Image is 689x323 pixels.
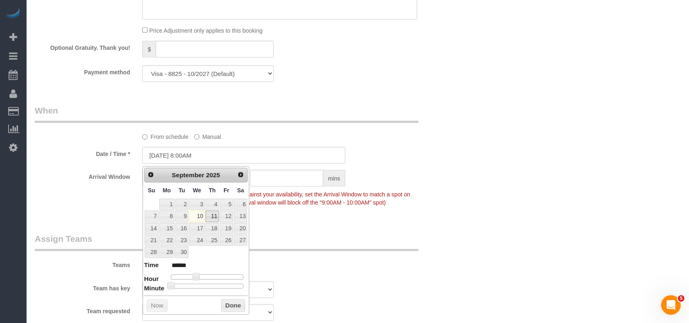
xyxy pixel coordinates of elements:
[142,130,188,141] label: From schedule
[159,199,174,210] a: 1
[35,233,418,251] legend: Assign Teams
[159,247,174,258] a: 29
[194,134,199,140] input: Manual
[220,235,233,246] a: 26
[193,187,201,194] span: Wednesday
[29,65,136,76] label: Payment method
[661,295,681,315] iframe: Intercom live chat
[189,235,205,246] a: 24
[145,211,159,222] a: 7
[206,235,219,246] a: 25
[29,41,136,52] label: Optional Gratuity. Thank you!
[323,170,346,187] span: mins
[148,172,154,178] span: Prev
[189,223,205,234] a: 17
[221,299,245,312] button: Done
[148,187,155,194] span: Sunday
[142,134,148,140] input: From schedule
[163,187,171,194] span: Monday
[237,187,244,194] span: Saturday
[175,199,188,210] a: 2
[145,169,157,180] a: Prev
[142,41,156,58] span: $
[159,223,174,234] a: 15
[145,223,159,234] a: 14
[206,211,219,222] a: 11
[144,261,159,271] dt: Time
[220,223,233,234] a: 19
[234,199,247,210] a: 6
[206,223,219,234] a: 18
[29,258,136,269] label: Teams
[144,274,159,285] dt: Hour
[145,235,159,246] a: 21
[142,191,410,206] span: To make this booking count against your availability, set the Arrival Window to match a spot on y...
[29,147,136,158] label: Date / Time *
[234,235,247,246] a: 27
[678,295,685,302] span: 5
[145,247,159,258] a: 28
[189,211,205,222] a: 10
[159,235,174,246] a: 22
[175,211,188,222] a: 9
[194,130,221,141] label: Manual
[5,8,21,20] img: Automaid Logo
[29,170,136,181] label: Arrival Window
[206,199,219,210] a: 4
[29,304,136,315] label: Team requested
[35,105,418,123] legend: When
[235,169,247,180] a: Next
[175,235,188,246] a: 23
[172,172,204,178] span: September
[175,223,188,234] a: 16
[206,172,220,178] span: 2025
[237,172,244,178] span: Next
[189,199,205,210] a: 3
[234,223,247,234] a: 20
[209,187,216,194] span: Thursday
[144,284,165,294] dt: Minute
[142,147,345,164] input: MM/DD/YYYY HH:MM
[220,199,233,210] a: 5
[234,211,247,222] a: 13
[220,211,233,222] a: 12
[179,187,185,194] span: Tuesday
[147,299,168,312] button: Now
[224,187,229,194] span: Friday
[159,211,174,222] a: 8
[175,247,188,258] a: 30
[149,27,262,34] span: Price Adjustment only applies to this booking
[29,281,136,292] label: Team has key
